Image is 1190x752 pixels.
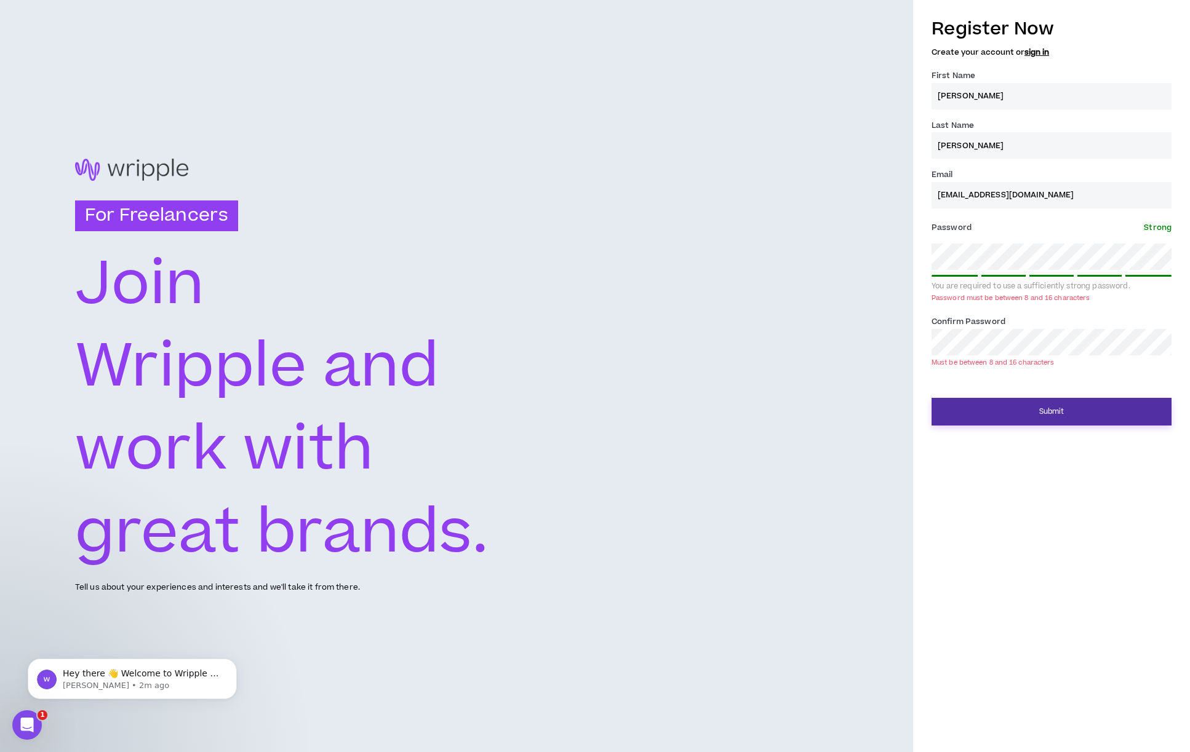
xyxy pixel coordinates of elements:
[932,293,1090,303] div: Password must be between 8 and 16 characters
[932,66,975,85] label: First Name
[9,633,255,719] iframe: Intercom notifications message
[932,358,1055,367] div: Must be between 8 and 16 characters
[75,325,441,411] text: Wripple and
[932,398,1172,425] button: Submit
[932,48,1172,57] h5: Create your account or
[75,582,360,593] p: Tell us about your experiences and interests and we'll take it from there.
[932,182,1172,208] input: Enter Email
[932,282,1172,291] div: You are required to use a sufficiently strong password.
[12,710,42,740] iframe: Intercom live chat
[75,490,489,576] text: great brands.
[932,222,972,233] span: Password
[932,132,1172,159] input: Last name
[1144,222,1172,233] span: Strong
[75,242,204,328] text: Join
[932,83,1172,109] input: First name
[932,165,953,184] label: Email
[1024,47,1049,58] a: sign in
[75,407,374,493] text: work with
[38,710,47,720] span: 1
[932,16,1172,42] h3: Register Now
[75,200,238,231] h3: For Freelancers
[932,312,1005,331] label: Confirm Password
[932,116,974,135] label: Last Name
